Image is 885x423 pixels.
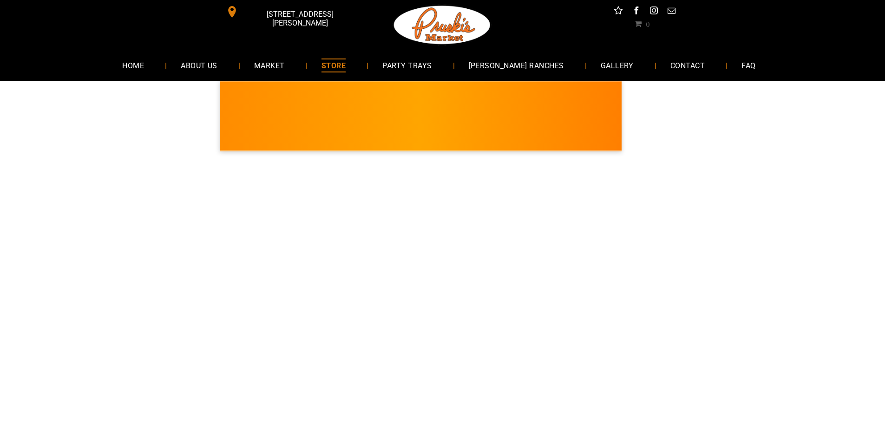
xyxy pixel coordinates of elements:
a: PARTY TRAYS [368,53,446,78]
a: FAQ [728,53,769,78]
a: email [665,5,677,19]
span: 0 [646,20,649,27]
a: HOME [108,53,158,78]
a: MARKET [240,53,299,78]
a: GALLERY [587,53,648,78]
a: STORE [308,53,360,78]
a: Social network [612,5,624,19]
a: ABOUT US [167,53,231,78]
a: [STREET_ADDRESS][PERSON_NAME] [220,5,362,19]
a: facebook [630,5,642,19]
a: instagram [648,5,660,19]
a: [PERSON_NAME] RANCHES [455,53,578,78]
a: CONTACT [656,53,719,78]
span: [STREET_ADDRESS][PERSON_NAME] [240,5,360,32]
